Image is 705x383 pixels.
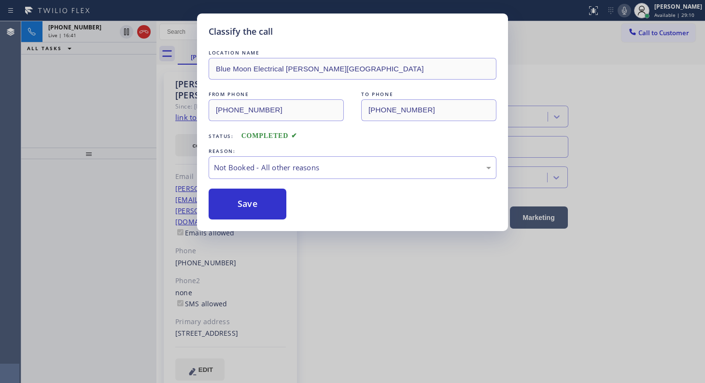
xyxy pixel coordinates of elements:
h5: Classify the call [209,25,273,38]
input: To phone [361,99,496,121]
button: Save [209,189,286,219]
div: LOCATION NAME [209,48,496,58]
div: TO PHONE [361,89,496,99]
span: COMPLETED [241,132,297,139]
div: Not Booked - All other reasons [214,162,491,173]
div: REASON: [209,146,496,156]
div: FROM PHONE [209,89,344,99]
span: Status: [209,133,234,139]
input: From phone [209,99,344,121]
